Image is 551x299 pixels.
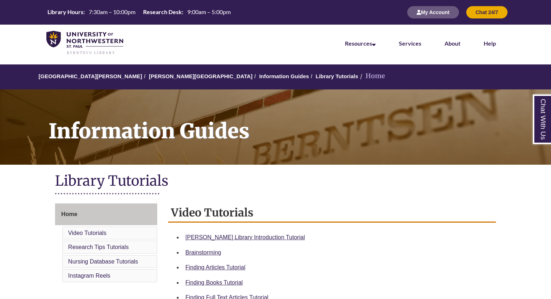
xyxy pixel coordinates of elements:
[45,8,234,16] table: Hours Today
[168,203,496,223] h2: Video Tutorials
[41,89,551,155] h1: Information Guides
[185,249,221,256] a: Brainstorming
[68,230,107,236] a: Video Tutorials
[358,71,385,81] li: Home
[345,40,376,47] a: Resources
[407,9,459,15] a: My Account
[55,203,157,225] a: Home
[68,258,138,265] a: Nursing Database Tutorials
[140,8,184,16] th: Research Desk:
[185,234,305,240] a: [PERSON_NAME] Library Introduction Tutorial
[55,172,496,191] h1: Library Tutorials
[61,211,77,217] span: Home
[484,40,496,47] a: Help
[187,8,231,15] span: 9:00am – 5:00pm
[45,8,86,16] th: Library Hours:
[259,73,309,79] a: Information Guides
[399,40,421,47] a: Services
[89,8,135,15] span: 7:30am – 10:00pm
[444,40,460,47] a: About
[316,73,358,79] a: Library Tutorials
[68,244,129,250] a: Research Tips Tutorials
[466,9,508,15] a: Chat 24/7
[466,6,508,18] button: Chat 24/7
[185,279,243,286] a: Finding Books Tutorial
[68,273,110,279] a: Instagram Reels
[407,6,459,18] button: My Account
[45,8,234,17] a: Hours Today
[38,73,142,79] a: [GEOGRAPHIC_DATA][PERSON_NAME]
[55,203,157,284] div: Guide Page Menu
[149,73,252,79] a: [PERSON_NAME][GEOGRAPHIC_DATA]
[46,31,123,55] img: UNWSP Library Logo
[185,264,245,270] a: Finding Articles Tutorial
